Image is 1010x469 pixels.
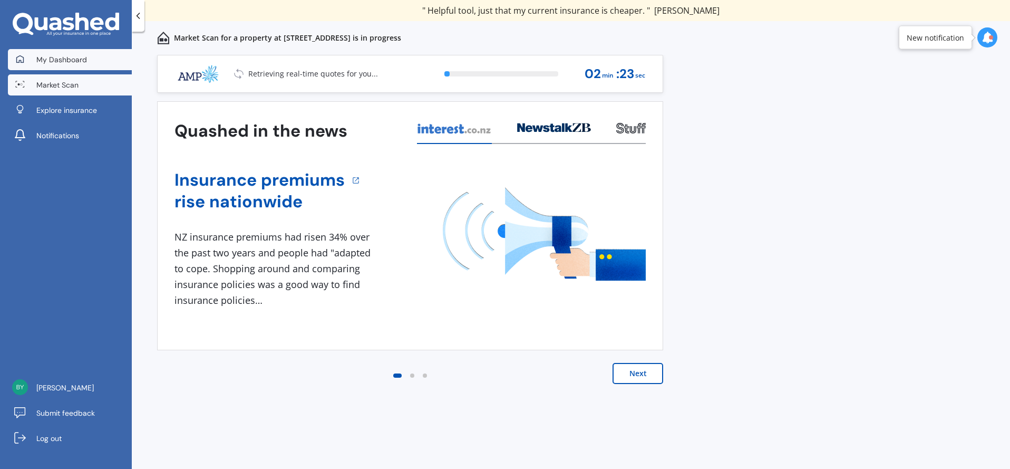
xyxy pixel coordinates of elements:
[174,33,401,43] p: Market Scan for a property at [STREET_ADDRESS] is in progress
[36,130,79,141] span: Notifications
[248,69,378,79] p: Retrieving real-time quotes for you...
[8,377,132,398] a: [PERSON_NAME]
[613,363,663,384] button: Next
[8,100,132,121] a: Explore insurance
[36,382,94,393] span: [PERSON_NAME]
[157,32,170,44] img: home-and-contents.b802091223b8502ef2dd.svg
[12,379,28,395] img: b8f312f88daf8fb7590b2be62e41f7db
[635,69,645,83] span: sec
[174,120,347,142] h3: Quashed in the news
[8,125,132,146] a: Notifications
[36,433,62,444] span: Log out
[174,229,375,308] div: NZ insurance premiums had risen 34% over the past two years and people had "adapted to cope. Shop...
[602,69,614,83] span: min
[174,169,345,191] a: Insurance premiums
[8,49,132,70] a: My Dashboard
[174,191,345,213] a: rise nationwide
[36,80,79,90] span: Market Scan
[8,403,132,424] a: Submit feedback
[8,428,132,449] a: Log out
[616,67,634,81] span: : 23
[585,67,601,81] span: 02
[36,408,95,418] span: Submit feedback
[8,74,132,95] a: Market Scan
[907,32,964,43] div: New notification
[443,187,646,281] img: media image
[36,54,87,65] span: My Dashboard
[36,105,97,116] span: Explore insurance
